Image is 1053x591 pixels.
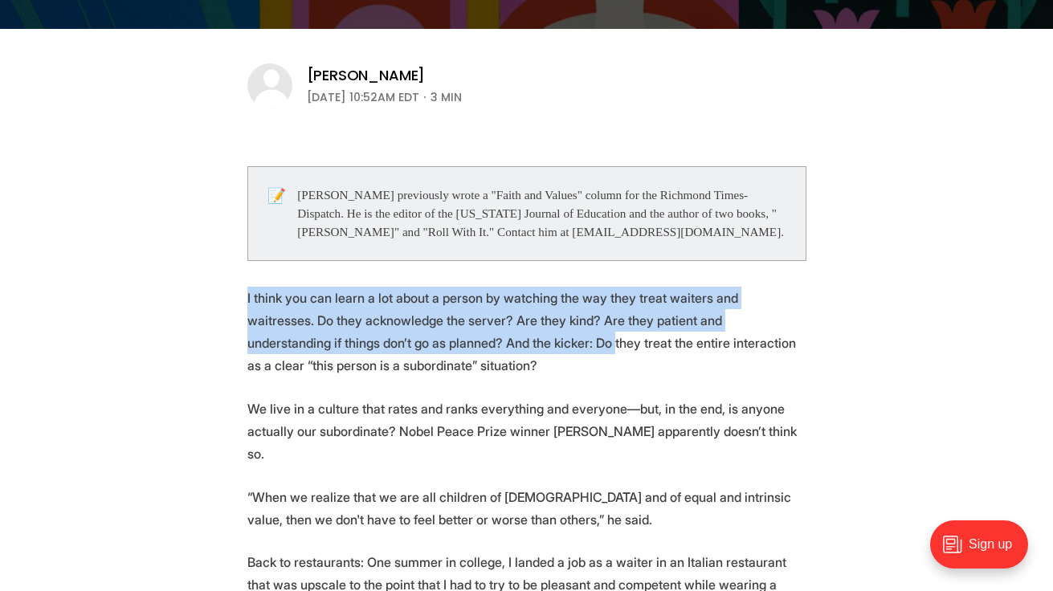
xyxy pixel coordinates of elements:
div: 📝 [267,186,298,241]
iframe: portal-trigger [916,512,1053,591]
p: We live in a culture that rates and ranks everything and everyone—but, in the end, is anyone actu... [247,397,806,465]
time: [DATE] 10:52AM EDT [307,88,419,107]
p: “When we realize that we are all children of [DEMOGRAPHIC_DATA] and of equal and intrinsic value,... [247,486,806,531]
a: [PERSON_NAME] [307,66,426,85]
p: I think you can learn a lot about a person by watching the way they treat waiters and waitresses.... [247,287,806,377]
div: [PERSON_NAME] previously wrote a "Faith and Values" column for the Richmond Times-Dispatch. He is... [297,186,786,241]
span: 3 min [431,88,462,107]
